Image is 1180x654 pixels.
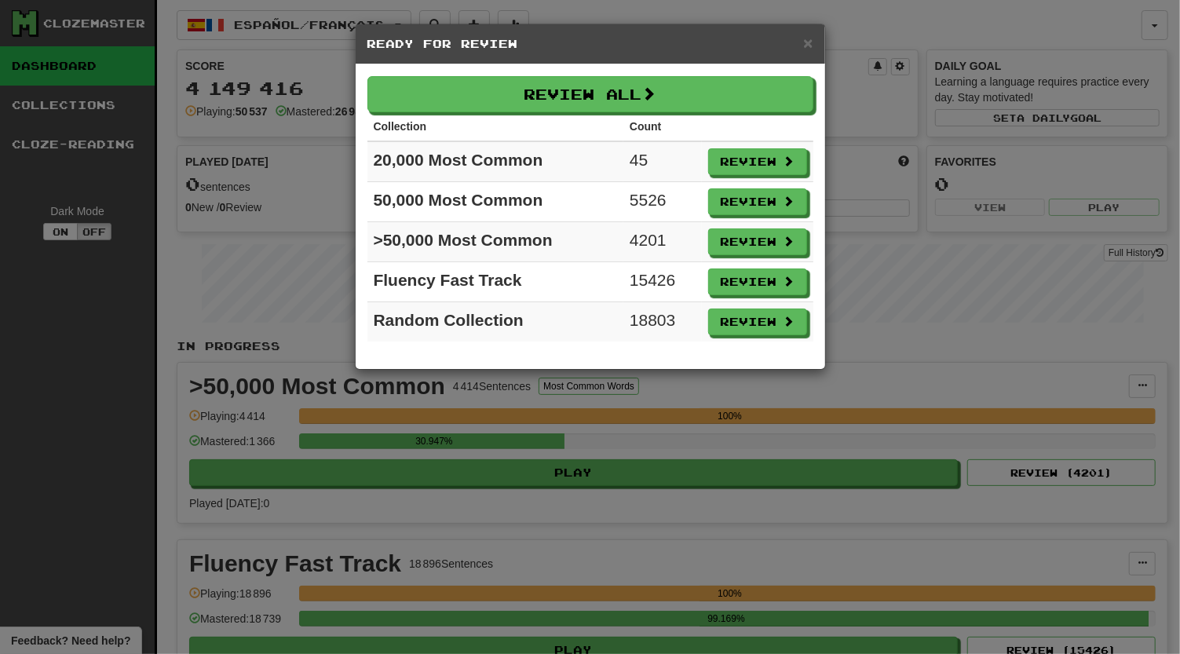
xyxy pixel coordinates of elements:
[367,302,623,342] td: Random Collection
[708,148,807,175] button: Review
[708,269,807,295] button: Review
[623,112,702,141] th: Count
[623,141,702,182] td: 45
[623,302,702,342] td: 18803
[367,262,623,302] td: Fluency Fast Track
[367,36,813,52] h5: Ready for Review
[367,112,623,141] th: Collection
[367,182,623,222] td: 50,000 Most Common
[367,222,623,262] td: >50,000 Most Common
[803,34,813,52] span: ×
[708,188,807,215] button: Review
[623,182,702,222] td: 5526
[708,309,807,335] button: Review
[623,222,702,262] td: 4201
[367,141,623,182] td: 20,000 Most Common
[708,228,807,255] button: Review
[367,76,813,112] button: Review All
[623,262,702,302] td: 15426
[803,35,813,51] button: Close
